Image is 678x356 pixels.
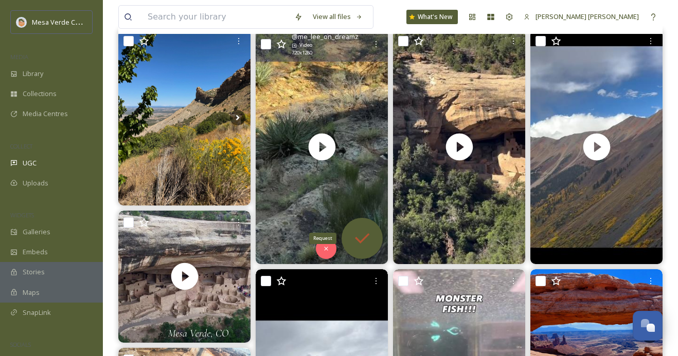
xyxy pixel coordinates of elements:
[118,211,251,343] img: thumbnail
[23,109,68,119] span: Media Centres
[309,233,336,244] div: Request
[406,10,458,24] a: What's New
[23,288,40,297] span: Maps
[16,17,27,27] img: MVC%20SnapSea%20logo%20%281%29.png
[10,341,31,348] span: SOCIALS
[23,267,45,277] span: Stories
[23,227,50,237] span: Galleries
[118,29,251,205] img: Southwest Colorado Road Trip - Day 3 - Mesa Verde National Park Mesa Verde National Park preserve...
[633,311,663,341] button: Open Chat
[142,6,289,28] input: Search your library
[10,142,32,150] span: COLLECT
[530,29,663,264] img: thumbnail
[23,178,48,188] span: Uploads
[23,247,48,257] span: Embeds
[23,158,37,168] span: UGC
[32,17,95,27] span: Mesa Verde Country
[536,12,639,21] span: [PERSON_NAME] [PERSON_NAME]
[118,211,251,343] video: Throwing it back to 2017 with a visit to Mesa Verde National Park. Exploring the intricate cliff ...
[23,69,43,79] span: Library
[393,29,525,264] img: thumbnail
[10,211,34,219] span: WIDGETS
[23,308,51,317] span: SnapLink
[10,53,28,61] span: MEDIA
[292,49,312,57] span: 720 x 1280
[23,89,57,99] span: Collections
[308,7,368,27] a: View all files
[519,7,644,27] a: [PERSON_NAME] [PERSON_NAME]
[256,29,388,264] img: thumbnail
[299,42,312,49] span: Video
[292,32,359,42] span: @ me_lee_on_dreamz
